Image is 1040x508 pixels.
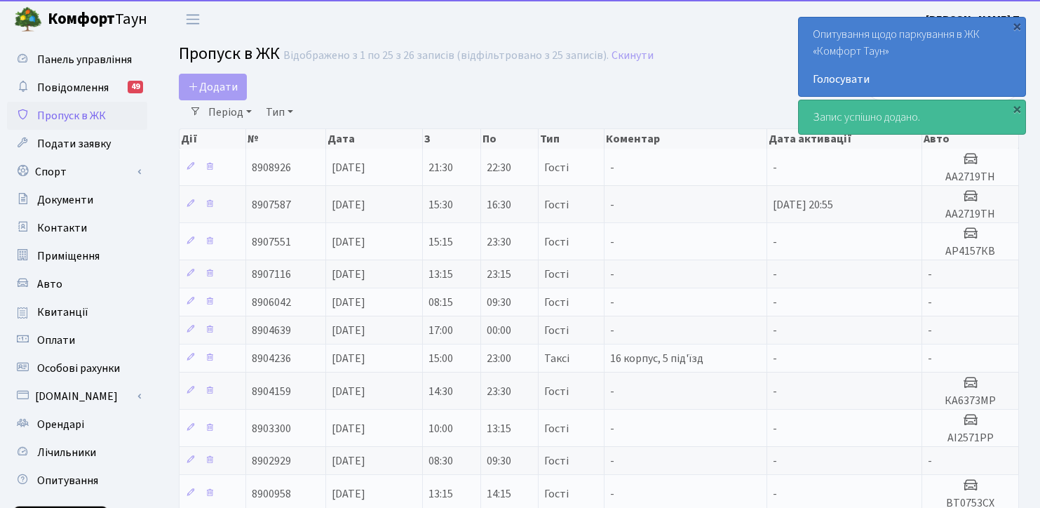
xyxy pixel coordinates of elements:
[928,432,1013,445] h5: AI2571PP
[7,410,147,439] a: Орендарі
[7,130,147,158] a: Подати заявку
[7,186,147,214] a: Документи
[610,197,614,213] span: -
[612,49,654,62] a: Скинути
[428,384,453,399] span: 14:30
[610,384,614,399] span: -
[487,384,511,399] span: 23:30
[928,171,1013,184] h5: АА2719ТН
[428,486,453,502] span: 13:15
[928,394,1013,408] h5: КА6373МР
[332,234,365,250] span: [DATE]
[487,421,511,436] span: 13:15
[610,421,614,436] span: -
[7,326,147,354] a: Оплати
[610,486,614,502] span: -
[332,421,365,436] span: [DATE]
[773,267,777,282] span: -
[252,453,291,469] span: 8902929
[37,445,96,460] span: Лічильники
[37,333,75,348] span: Оплати
[610,234,614,250] span: -
[423,129,480,149] th: З
[605,129,767,149] th: Коментар
[37,361,120,376] span: Особові рахунки
[773,421,777,436] span: -
[332,323,365,338] span: [DATE]
[813,71,1011,88] a: Голосувати
[37,417,84,432] span: Орендарі
[37,305,88,320] span: Квитанції
[252,197,291,213] span: 8907587
[928,295,932,310] span: -
[332,486,365,502] span: [DATE]
[767,129,923,149] th: Дата активації
[283,49,609,62] div: Відображено з 1 по 25 з 26 записів (відфільтровано з 25 записів).
[260,100,299,124] a: Тип
[179,74,247,100] a: Додати
[773,384,777,399] span: -
[799,100,1025,134] div: Запис успішно додано.
[252,323,291,338] span: 8904639
[487,453,511,469] span: 09:30
[14,6,42,34] img: logo.png
[7,467,147,495] a: Опитування
[428,295,453,310] span: 08:15
[773,453,777,469] span: -
[7,298,147,326] a: Квитанції
[252,421,291,436] span: 8903300
[773,323,777,338] span: -
[428,234,453,250] span: 15:15
[773,234,777,250] span: -
[180,129,246,149] th: Дії
[37,108,106,123] span: Пропуск в ЖК
[428,351,453,366] span: 15:00
[487,486,511,502] span: 14:15
[1010,19,1024,33] div: ×
[332,295,365,310] span: [DATE]
[332,384,365,399] span: [DATE]
[428,160,453,175] span: 21:30
[928,208,1013,221] h5: АА2719ТН
[928,453,932,469] span: -
[922,129,1019,149] th: Авто
[7,214,147,242] a: Контакти
[928,267,932,282] span: -
[428,267,453,282] span: 13:15
[252,351,291,366] span: 8904236
[179,41,280,66] span: Пропуск в ЖК
[428,197,453,213] span: 15:30
[37,248,100,264] span: Приміщення
[544,488,569,500] span: Гості
[37,276,62,292] span: Авто
[428,421,453,436] span: 10:00
[610,323,614,338] span: -
[252,160,291,175] span: 8908926
[544,199,569,210] span: Гості
[37,136,111,152] span: Подати заявку
[544,386,569,397] span: Гості
[48,8,147,32] span: Таун
[926,11,1023,28] a: [PERSON_NAME] П.
[544,423,569,434] span: Гості
[799,18,1025,96] div: Опитування щодо паркування в ЖК «Комфорт Таун»
[928,245,1013,258] h5: АР4157КВ
[332,197,365,213] span: [DATE]
[544,325,569,336] span: Гості
[332,351,365,366] span: [DATE]
[7,74,147,102] a: Повідомлення49
[7,158,147,186] a: Спорт
[1010,102,1024,116] div: ×
[487,295,511,310] span: 09:30
[48,8,115,30] b: Комфорт
[203,100,257,124] a: Період
[252,486,291,502] span: 8900958
[481,129,539,149] th: По
[544,162,569,173] span: Гості
[487,197,511,213] span: 16:30
[7,439,147,467] a: Лічильники
[326,129,424,149] th: Дата
[773,351,777,366] span: -
[252,384,291,399] span: 8904159
[252,295,291,310] span: 8906042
